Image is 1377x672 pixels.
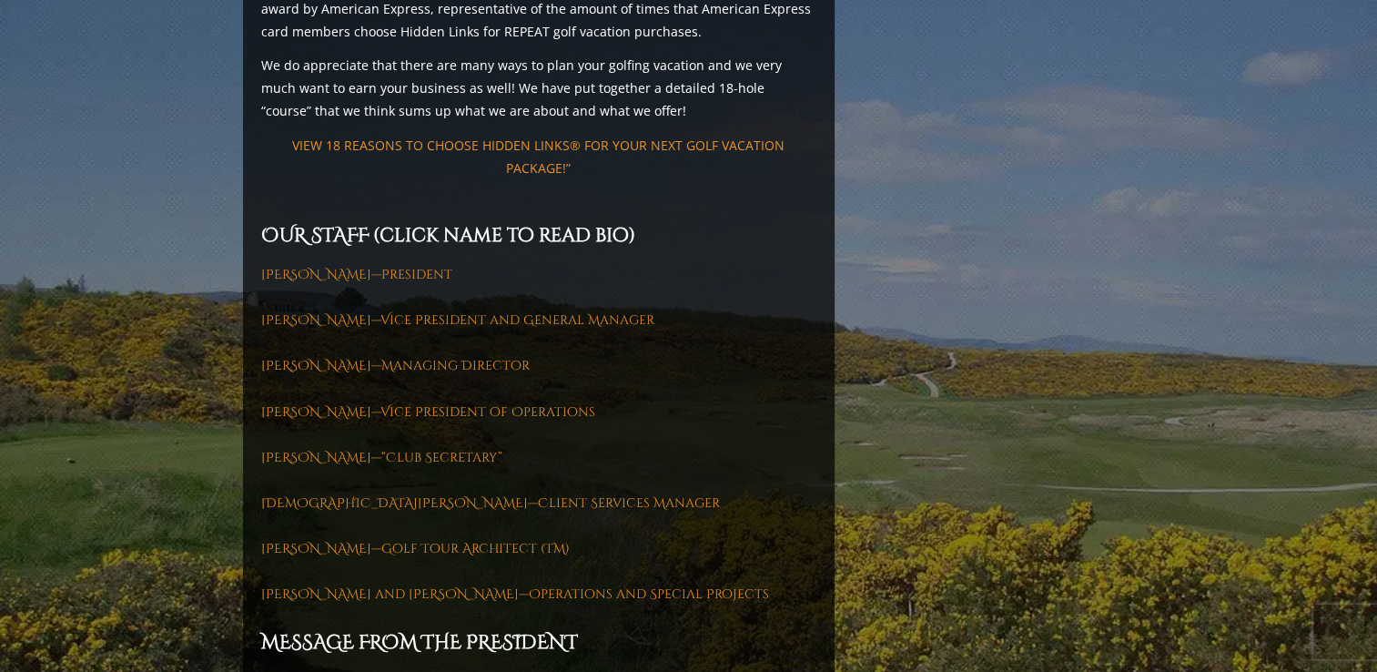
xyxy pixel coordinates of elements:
a: [PERSON_NAME] and [PERSON_NAME]—Operations and Special Projects [261,585,769,603]
a: [PERSON_NAME]—President [261,266,452,283]
a: [PERSON_NAME]—Golf Tour Architect (TM) [261,540,570,557]
a: [PERSON_NAME]—Vice President of Operations [261,403,595,421]
a: [DEMOGRAPHIC_DATA][PERSON_NAME]—Client Services Manager [261,494,720,512]
p: We do appreciate that there are many ways to plan your golfing vacation and we very much want to ... [261,54,816,123]
a: [PERSON_NAME]—“Club Secretary” [261,449,502,466]
h2: OUR STAFF (click name to read bio) [261,221,816,252]
a: [PERSON_NAME]—Vice President and General Manager [261,311,654,329]
h2: MESSAGE FROM THE PRESIDENT [261,628,816,659]
a: VIEW 18 REASONS TO CHOOSE HIDDEN LINKS® FOR YOUR NEXT GOLF VACATION PACKAGE!” [292,137,785,177]
a: [PERSON_NAME]—Managing Director [261,357,530,374]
